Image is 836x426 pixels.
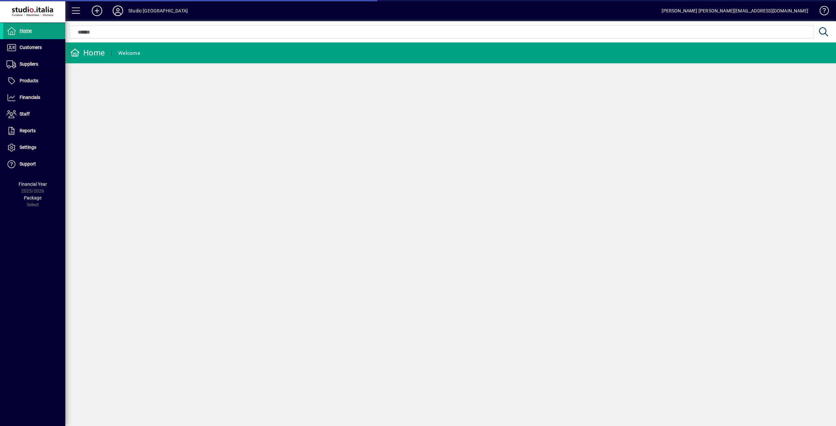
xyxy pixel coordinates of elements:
a: Staff [3,106,65,122]
button: Add [87,5,107,17]
a: Products [3,73,65,89]
div: Home [70,48,105,58]
span: Financial Year [19,181,47,187]
span: Settings [20,145,36,150]
span: Suppliers [20,61,38,67]
span: Home [20,28,32,33]
span: Reports [20,128,36,133]
a: Reports [3,123,65,139]
span: Financials [20,95,40,100]
a: Financials [3,89,65,106]
span: Support [20,161,36,166]
span: Package [24,195,41,200]
button: Profile [107,5,128,17]
span: Products [20,78,38,83]
a: Settings [3,139,65,156]
a: Suppliers [3,56,65,72]
div: Studio [GEOGRAPHIC_DATA] [128,6,188,16]
a: Customers [3,39,65,56]
div: [PERSON_NAME] [PERSON_NAME][EMAIL_ADDRESS][DOMAIN_NAME] [662,6,808,16]
span: Staff [20,111,30,117]
a: Support [3,156,65,172]
a: Knowledge Base [815,1,828,23]
span: Customers [20,45,42,50]
div: Welcome [118,48,140,58]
